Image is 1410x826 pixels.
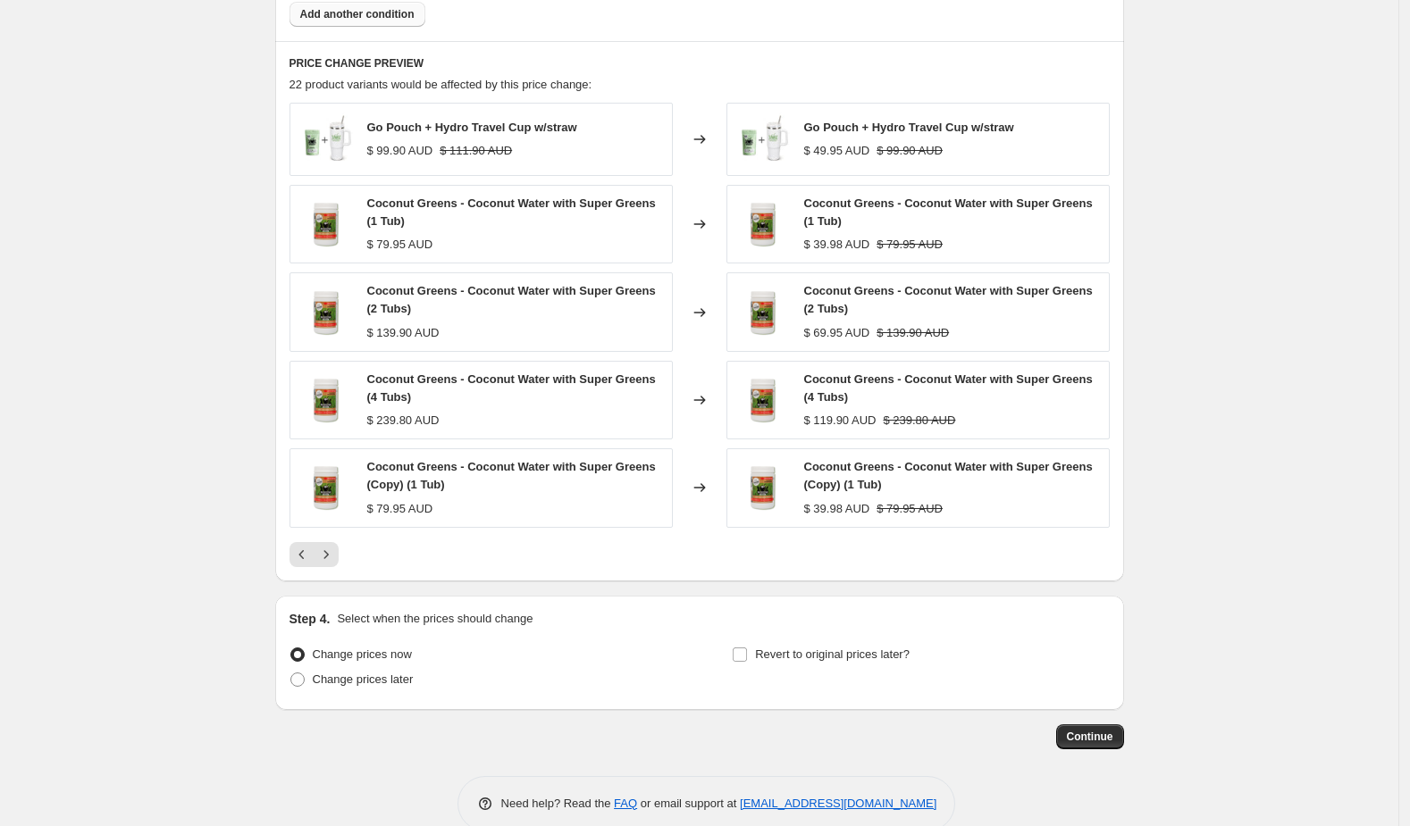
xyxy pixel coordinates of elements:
span: Coconut Greens - Coconut Water with Super Greens (2 Tubs) [367,284,656,315]
span: Go Pouch + Hydro Travel Cup w/straw [367,121,577,134]
span: $ 99.90 AUD [877,144,943,157]
span: Change prices later [313,672,414,686]
span: $ 139.90 AUD [367,326,440,339]
img: coconut-greens-coconut-water-with-super-greens-coconut-greens-coconut-water-with-super-greens-cgv... [299,373,353,427]
img: coconut-greens-coconut-water-with-super-greens-coconut-greens-coconut-water-with-super-greens-cgv... [736,286,790,339]
span: Continue [1067,730,1113,744]
span: $ 139.90 AUD [877,326,949,339]
span: Go Pouch + Hydro Travel Cup w/straw [804,121,1014,134]
img: go-pouch-hydro-travel-cup-w-straw-cg100gm-htc-33853867589747_80x.jpg [736,113,790,166]
img: coconut-greens-coconut-water-with-super-greens-coconut-greens-coconut-water-with-super-greens-cgv... [736,461,790,514]
img: coconut-greens-coconut-water-with-super-greens-coconut-greens-coconut-water-with-super-greens-cgv... [299,461,353,514]
h2: Step 4. [290,610,331,628]
span: Add another condition [300,7,415,21]
span: $ 79.95 AUD [367,238,433,251]
span: $ 239.80 AUD [367,413,440,427]
a: FAQ [614,797,637,810]
h6: PRICE CHANGE PREVIEW [290,56,1110,71]
button: Add another condition [290,2,425,27]
span: $ 99.90 AUD [367,144,433,157]
span: 22 product variants would be affected by this price change: [290,78,592,91]
span: Coconut Greens - Coconut Water with Super Greens (1 Tub) [367,196,656,228]
span: Coconut Greens - Coconut Water with Super Greens (Copy) (1 Tub) [804,460,1093,491]
span: $ 49.95 AUD [804,144,870,157]
p: Select when the prices should change [337,610,533,628]
span: $ 79.95 AUD [877,502,943,515]
span: $ 239.80 AUD [883,413,955,427]
img: coconut-greens-coconut-water-with-super-greens-coconut-greens-coconut-water-with-super-greens-cgv... [736,197,790,251]
span: $ 39.98 AUD [804,502,870,515]
button: Next [314,542,339,567]
span: Coconut Greens - Coconut Water with Super Greens (4 Tubs) [367,372,656,404]
button: Continue [1056,724,1124,749]
img: go-pouch-hydro-travel-cup-w-straw-cg100gm-htc-33853867589747_80x.jpg [299,113,353,166]
span: or email support at [637,797,740,810]
span: Need help? Read the [501,797,615,810]
span: $ 119.90 AUD [804,413,877,427]
img: coconut-greens-coconut-water-with-super-greens-coconut-greens-coconut-water-with-super-greens-cgv... [299,197,353,251]
span: $ 69.95 AUD [804,326,870,339]
a: [EMAIL_ADDRESS][DOMAIN_NAME] [740,797,936,810]
button: Previous [290,542,315,567]
span: $ 79.95 AUD [877,238,943,251]
img: coconut-greens-coconut-water-with-super-greens-coconut-greens-coconut-water-with-super-greens-cgv... [299,286,353,339]
span: Revert to original prices later? [755,647,910,661]
span: $ 111.90 AUD [440,144,512,157]
span: Change prices now [313,647,412,661]
nav: Pagination [290,542,339,567]
span: Coconut Greens - Coconut Water with Super Greens (2 Tubs) [804,284,1093,315]
img: coconut-greens-coconut-water-with-super-greens-coconut-greens-coconut-water-with-super-greens-cgv... [736,373,790,427]
span: Coconut Greens - Coconut Water with Super Greens (1 Tub) [804,196,1093,228]
span: Coconut Greens - Coconut Water with Super Greens (4 Tubs) [804,372,1093,404]
span: Coconut Greens - Coconut Water with Super Greens (Copy) (1 Tub) [367,460,656,491]
span: $ 39.98 AUD [804,238,870,251]
span: $ 79.95 AUD [367,502,433,515]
